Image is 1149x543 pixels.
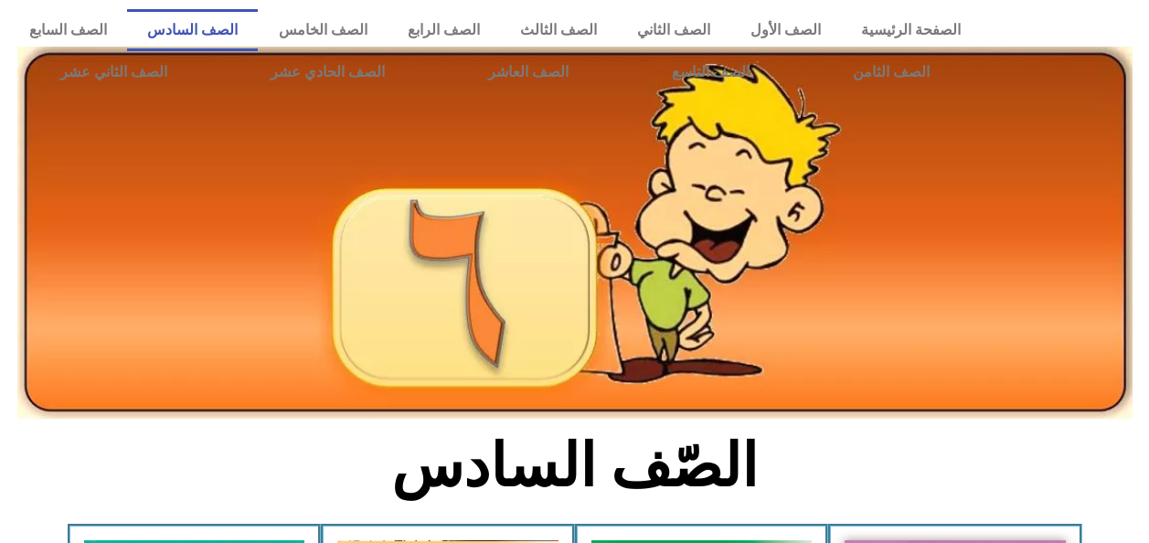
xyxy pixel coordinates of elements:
[388,9,500,51] a: الصف الرابع
[258,9,387,51] a: الصف الخامس
[621,51,802,93] a: الصف التاسع
[841,9,981,51] a: الصفحة الرئيسية
[437,51,621,93] a: الصف العاشر
[127,9,258,51] a: الصف السادس
[9,51,219,93] a: الصف الثاني عشر
[9,9,127,51] a: الصف السابع
[272,431,877,502] h2: الصّف السادس
[219,51,437,93] a: الصف الحادي عشر
[802,51,982,93] a: الصف الثامن
[617,9,730,51] a: الصف الثاني
[500,9,617,51] a: الصف الثالث
[730,9,841,51] a: الصف الأول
